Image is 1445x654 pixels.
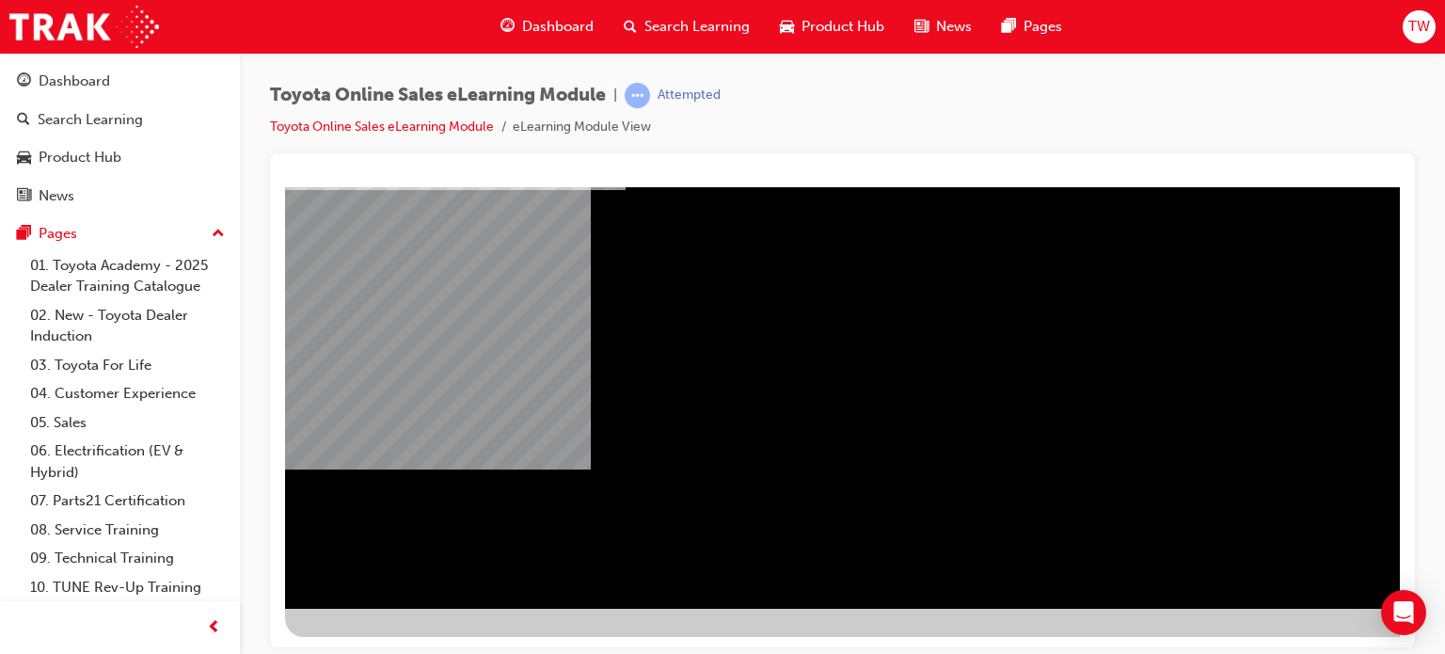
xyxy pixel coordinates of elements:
[17,226,31,243] span: pages-icon
[8,64,232,99] a: Dashboard
[613,85,617,106] span: |
[1024,16,1062,38] span: Pages
[1381,590,1426,635] div: Open Intercom Messenger
[914,15,929,39] span: news-icon
[38,109,143,131] div: Search Learning
[17,150,31,167] span: car-icon
[625,83,650,108] span: learningRecordVerb_ATTEMPT-icon
[936,16,972,38] span: News
[485,8,609,46] a: guage-iconDashboard
[8,103,232,137] a: Search Learning
[513,117,651,138] li: eLearning Module View
[522,16,594,38] span: Dashboard
[500,15,515,39] span: guage-icon
[39,185,74,207] div: News
[23,487,232,516] a: 07. Parts21 Certification
[23,351,232,380] a: 03. Toyota For Life
[780,15,794,39] span: car-icon
[23,408,232,438] a: 05. Sales
[270,119,494,135] a: Toyota Online Sales eLearning Module
[39,223,77,245] div: Pages
[23,516,232,545] a: 08. Service Training
[207,616,221,640] span: prev-icon
[23,251,232,301] a: 01. Toyota Academy - 2025 Dealer Training Catalogue
[899,8,987,46] a: news-iconNews
[8,140,232,175] a: Product Hub
[17,73,31,90] span: guage-icon
[39,71,110,92] div: Dashboard
[1408,16,1430,38] span: TW
[8,216,232,251] button: Pages
[17,188,31,205] span: news-icon
[1403,10,1436,43] button: TW
[23,544,232,573] a: 09. Technical Training
[658,87,721,104] div: Attempted
[624,15,637,39] span: search-icon
[1002,15,1016,39] span: pages-icon
[23,379,232,408] a: 04. Customer Experience
[23,301,232,351] a: 02. New - Toyota Dealer Induction
[39,147,121,168] div: Product Hub
[23,573,232,602] a: 10. TUNE Rev-Up Training
[23,437,232,487] a: 06. Electrification (EV & Hybrid)
[644,16,750,38] span: Search Learning
[270,85,606,106] span: Toyota Online Sales eLearning Module
[9,6,159,48] img: Trak
[8,179,232,214] a: News
[802,16,884,38] span: Product Hub
[987,8,1077,46] a: pages-iconPages
[609,8,765,46] a: search-iconSearch Learning
[17,112,30,129] span: search-icon
[212,222,225,247] span: up-icon
[765,8,899,46] a: car-iconProduct Hub
[8,60,232,216] button: DashboardSearch LearningProduct HubNews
